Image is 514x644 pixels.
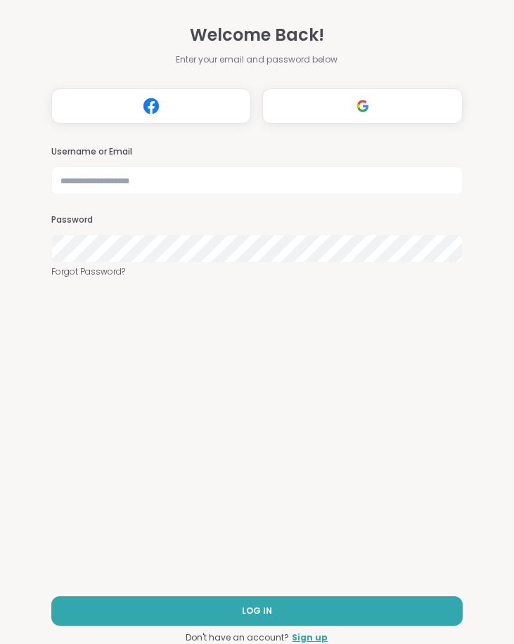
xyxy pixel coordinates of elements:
img: ShareWell Logomark [138,93,165,119]
button: LOG IN [51,596,463,626]
span: Welcome Back! [190,22,324,48]
a: Sign up [292,631,328,644]
h3: Password [51,214,463,226]
span: Enter your email and password below [176,53,338,66]
span: Don't have an account? [186,631,289,644]
h3: Username or Email [51,146,463,158]
a: Forgot Password? [51,265,463,278]
span: LOG IN [242,605,272,617]
img: ShareWell Logomark [349,93,376,119]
